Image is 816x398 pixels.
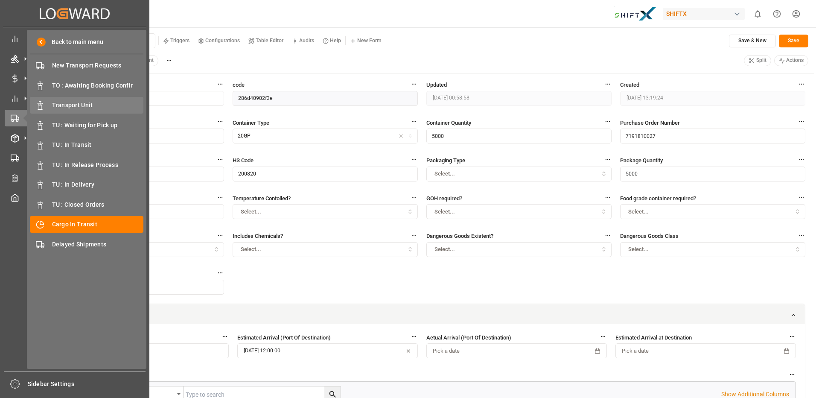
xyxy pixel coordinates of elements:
[241,246,261,253] span: Select...
[30,57,143,74] a: New Transport Requests
[244,35,288,47] button: Table Editor
[426,231,493,240] span: Dangerous Goods Existent?
[233,80,245,89] span: code
[52,101,144,110] span: Transport Unit
[620,194,696,203] span: Food grade container required?
[233,118,269,127] span: Container Type
[30,77,143,94] a: TO : Awaiting Booking Confir
[52,161,144,170] span: TU : In Release Process
[170,38,189,43] small: Triggers
[663,6,748,22] button: SHIFTX
[238,132,251,140] div: 20GP
[52,121,144,130] span: TU : Waiting for Pick up
[622,347,649,355] span: Pick a date
[237,343,418,358] button: [DATE] 12:00:00
[767,4,787,23] button: Help Center
[159,35,194,47] button: Triggers
[233,194,291,203] span: Temperature Contolled?
[233,231,283,240] span: Includes Chemicals?
[620,231,679,240] span: Dangerous Goods Class
[30,117,143,133] a: TU : Waiting for Pick up
[52,61,144,70] span: New Transport Requests
[205,38,240,43] small: Configurations
[30,176,143,193] a: TU : In Delivery
[30,216,143,233] a: Cargo In Transit
[433,347,460,355] span: Pick a date
[30,196,143,213] a: TU : Closed Orders
[52,180,144,189] span: TU : In Delivery
[237,333,331,342] span: Estimated Arrival (Port Of Destination)
[729,35,776,47] button: Save & New
[52,81,144,90] span: TO : Awaiting Booking Confir
[426,194,462,203] span: GOH required?
[52,240,144,249] span: Delayed Shipments
[52,140,144,149] span: TU : In Transit
[663,8,745,20] div: SHIFTX
[52,220,144,229] span: Cargo In Transit
[628,246,649,253] span: Select...
[779,35,808,47] button: Save
[426,333,511,342] span: Actual Arrival (Port Of Destination)
[426,80,447,89] span: Updated
[620,118,680,127] span: Purchase Order Number
[318,35,345,47] button: Help
[614,6,657,21] img: Bildschirmfoto%202024-11-13%20um%2009.31.44.png_1731487080.png
[256,38,283,43] small: Table Editor
[5,189,145,206] a: My Cockpit
[30,137,143,153] a: TU : In Transit
[52,200,144,209] span: TU : Closed Orders
[434,170,455,178] span: Select...
[426,156,465,165] span: Packaging Type
[330,38,341,43] small: Help
[357,38,382,43] small: New Form
[615,333,692,342] span: Estimated Arrival at Destination
[748,4,767,23] button: show 0 new notifications
[28,380,146,389] span: Sidebar Settings
[628,208,649,216] span: Select...
[620,156,663,165] span: Package Quantity
[620,80,639,89] span: Created
[426,118,471,127] span: Container Quantity
[346,35,386,47] button: New Form
[615,343,796,358] button: Pick a date
[299,38,314,43] small: Audits
[30,156,143,173] a: TU : In Release Process
[434,208,455,216] span: Select...
[5,30,145,47] a: Control Tower
[774,55,809,66] button: Actions
[744,55,771,66] button: Split
[5,149,145,166] a: Workflows
[233,156,254,165] span: HS Code
[194,35,244,47] button: Configurations
[434,246,455,253] span: Select...
[30,97,143,114] a: Transport Unit
[30,236,143,252] a: Delayed Shipments
[241,208,261,216] span: Select...
[46,38,103,47] span: Back to main menu
[288,35,318,47] button: Audits
[426,343,607,358] button: Pick a date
